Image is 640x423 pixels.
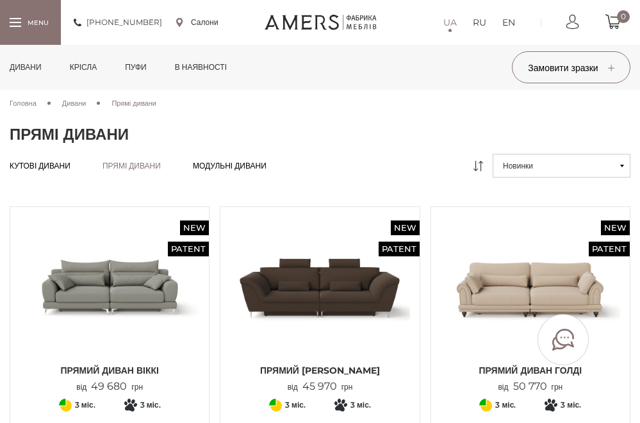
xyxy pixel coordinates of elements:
a: New Patent Прямий Диван Грейсі Прямий Диван Грейсі Прямий [PERSON_NAME] від45 970грн [230,217,409,393]
span: Прямий [PERSON_NAME] [230,364,409,377]
button: Новинки [493,154,630,178]
button: Замовити зразки [512,51,630,83]
span: Головна [10,99,37,108]
a: New Patent Прямий диван ВІККІ Прямий диван ВІККІ Прямий диван ВІККІ від49 680грн [20,217,199,393]
a: Крісла [60,45,106,90]
p: від грн [498,381,562,393]
span: Дивани [62,99,86,108]
span: 3 міс. [561,397,581,413]
p: від грн [288,381,353,393]
a: Пуфи [115,45,156,90]
p: від грн [76,381,143,393]
span: 3 міс. [350,397,371,413]
a: New Patent Прямий диван ГОЛДІ Прямий диван ГОЛДІ Прямий диван ГОЛДІ від50 770грн [441,217,620,393]
span: 45 970 [298,380,341,392]
a: Салони [176,17,218,28]
span: 3 міс. [495,397,516,413]
a: в наявності [165,45,236,90]
a: RU [473,15,486,30]
span: 3 міс. [285,397,306,413]
span: 3 міс. [75,397,95,413]
h1: Прямі дивани [10,125,630,144]
span: Patent [379,242,420,256]
span: 0 [617,10,630,23]
span: Прямий диван ВІККІ [20,364,199,377]
span: Прямий диван ГОЛДІ [441,364,620,377]
span: 50 770 [509,380,552,392]
span: New [391,220,420,235]
a: Модульні дивани [193,161,267,171]
span: 3 міс. [140,397,161,413]
span: New [601,220,630,235]
a: Головна [10,97,37,109]
span: 49 680 [86,380,131,392]
span: New [180,220,209,235]
a: Дивани [62,97,86,109]
a: Кутові дивани [10,161,70,171]
span: Patent [168,242,209,256]
a: [PHONE_NUMBER] [74,15,162,30]
span: Patent [589,242,630,256]
span: Замовити зразки [528,62,614,74]
a: UA [443,15,457,30]
a: EN [502,15,515,30]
